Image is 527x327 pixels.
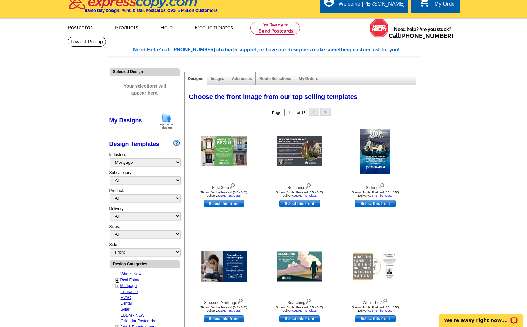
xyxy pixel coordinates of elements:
[370,309,392,312] a: USPS First Class
[294,309,317,312] a: USPS First Class
[121,301,132,306] a: Dental
[188,191,260,197] div: Shown: Jumbo Postcard (5.5 x 8.5") Delivery:
[188,182,260,191] div: First Step
[211,77,224,81] a: Images
[339,1,405,10] div: Welcome [PERSON_NAME]
[110,261,180,267] div: Design Categories
[109,206,180,224] div: Delivery:
[264,306,336,312] div: Shown: Jumbo Postcard (5.5 x 8.5") Delivery:
[382,297,388,304] img: view design details
[237,297,243,304] img: view design details
[184,19,244,35] a: Free Templates
[355,315,396,322] a: use this design
[305,297,311,304] img: view design details
[109,224,180,242] div: Sizes:
[120,278,140,282] a: Real Estate
[109,117,142,124] a: My Designs
[279,315,320,322] a: use this design
[297,111,305,115] span: of 13
[259,77,291,81] a: Route Selections
[85,8,218,13] h4: Same Day Design, Print, & Mail Postcards. Over 1 Million Customers.
[121,295,131,300] a: HVAC
[120,284,137,288] a: Mortgage
[116,278,119,283] a: +
[121,272,141,276] a: What's New
[201,136,247,166] img: First Step
[115,76,175,103] span: Your selections will appear here.
[201,251,247,282] img: Stressed Mortgage
[370,194,392,197] a: USPS First Class
[150,19,183,35] a: Help
[389,32,453,39] span: Call
[229,182,235,189] img: view design details
[204,200,244,207] a: use this design
[305,182,311,189] img: view design details
[158,113,175,129] img: upload-design
[68,1,218,13] a: Same Day Design, Print, & Mail Postcards. Over 1 Million Customers.
[264,191,336,197] div: Shown: Jumbo Postcard (5.5 x 8.5") Delivery:
[109,188,180,206] div: Product:
[264,182,336,191] div: Refinance
[339,306,411,312] div: Shown: Jumbo Postcard (5.5 x 8.5") Delivery:
[188,77,204,81] a: Designs
[370,19,389,38] img: help
[400,32,453,39] a: [PHONE_NUMBER]
[173,140,180,146] img: design-wizard-help-icon.png
[299,77,318,81] a: My Orders
[279,200,320,207] a: use this design
[339,182,411,191] div: Sinking
[110,68,180,75] div: Selected Design
[277,136,322,166] img: Refinance
[360,129,390,174] img: Sinking
[379,182,385,189] img: view design details
[189,93,358,100] span: Choose the front image from our top selling templates
[188,306,260,312] div: Shown: Jumbo Postcard (5.5 x 8.5") Delivery:
[339,191,411,197] div: Shown: Jumbo Postcard (5.5 x 8.5") Delivery:
[204,315,244,322] a: use this design
[109,170,180,188] div: Subcategory:
[435,306,527,327] iframe: LiveChat chat widget
[218,194,241,197] a: USPS First Class
[216,47,227,53] span: chat
[353,252,398,282] img: What The?
[57,19,104,35] a: Postcards
[116,284,119,289] a: +
[121,307,130,312] a: Solar
[232,77,252,81] a: Addresses
[121,313,146,318] a: EDDM - NEW!
[277,252,322,282] img: Searching
[339,297,411,306] div: What The?
[355,200,396,207] a: use this design
[121,319,155,323] a: Calendar Postcards
[294,194,317,197] a: USPS First Class
[320,108,331,116] button: >
[105,19,149,35] a: Products
[188,297,260,306] div: Stressed Mortgage
[435,1,456,10] div: My Order
[218,309,241,312] a: USPS First Class
[264,297,336,306] div: Searching
[109,141,159,147] a: Design Templates
[272,111,281,115] span: Page
[389,26,456,39] span: Need help? Are you stuck?
[309,108,319,116] button: <
[109,148,180,170] div: Industries:
[109,242,180,257] div: Side:
[133,46,420,54] div: Need Help? call [PHONE_NUMBER], with support, or have our designers make something custom just fo...
[121,289,138,294] a: Insurance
